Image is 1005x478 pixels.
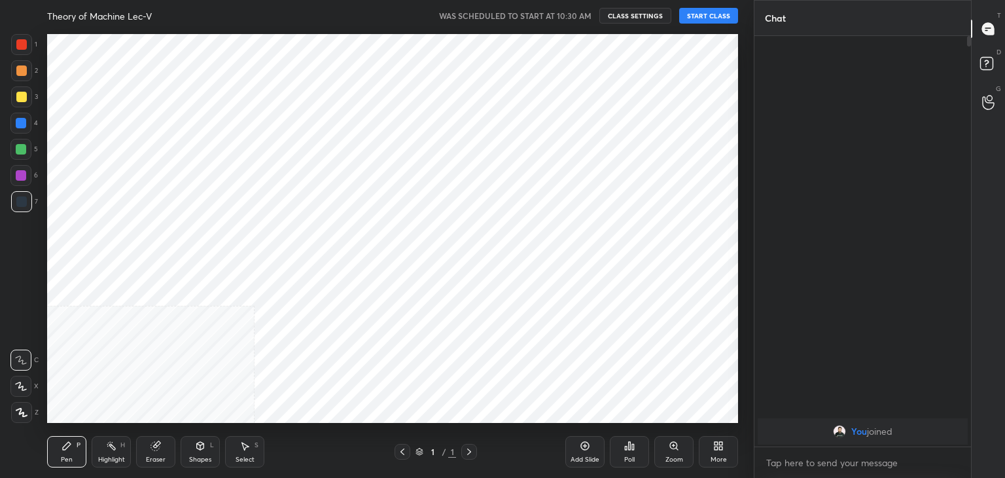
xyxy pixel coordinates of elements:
div: 4 [10,113,38,134]
div: X [10,376,39,397]
div: 1 [11,34,37,55]
button: CLASS SETTINGS [599,8,671,24]
div: Highlight [98,456,125,463]
div: 3 [11,86,38,107]
div: Pen [61,456,73,463]
div: / [442,448,446,456]
div: Select [236,456,255,463]
div: Poll [624,456,635,463]
div: Zoom [665,456,683,463]
p: Chat [754,1,796,35]
div: 1 [448,446,456,458]
h4: Theory of Machine Lec-V [47,10,152,22]
div: H [120,442,125,449]
div: 7 [11,191,38,212]
div: 2 [11,60,38,81]
div: P [77,442,80,449]
img: a90b112ffddb41d1843043b4965b2635.jpg [833,425,846,438]
div: L [210,442,214,449]
div: Eraser [146,456,166,463]
button: START CLASS [679,8,738,24]
h5: WAS SCHEDULED TO START AT 10:30 AM [439,10,591,22]
div: S [255,442,258,449]
span: joined [867,426,892,437]
p: D [996,47,1001,57]
div: grid [754,416,971,447]
div: Add Slide [571,456,599,463]
div: 6 [10,165,38,186]
div: Z [11,402,39,423]
span: You [851,426,867,437]
div: More [711,456,727,463]
div: 1 [426,448,439,456]
div: 5 [10,139,38,160]
div: C [10,350,39,371]
p: G [996,84,1001,94]
div: Shapes [189,456,211,463]
p: T [997,10,1001,20]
